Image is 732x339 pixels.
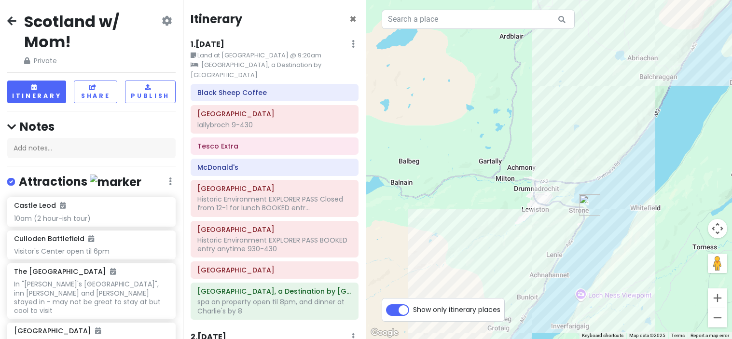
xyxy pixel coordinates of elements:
[413,304,500,315] span: Show only itinerary places
[14,201,66,210] h6: Castle Leod
[95,327,101,334] i: Added to itinerary
[197,236,352,253] div: Historic Environment EXPLORER PASS BOOKED entry anytime 930-430
[691,333,729,338] a: Report a map error
[24,55,160,66] span: Private
[74,81,117,103] button: Share
[197,225,352,234] h6: Jedburgh Abbey
[197,266,352,274] h6: Cessford Castle
[349,11,357,27] span: Close itinerary
[14,214,168,223] div: 10am (2 hour-ish tour)
[629,333,665,338] span: Map data ©2025
[369,326,401,339] img: Google
[382,10,575,29] input: Search a place
[125,81,176,103] button: Publish
[197,88,352,97] h6: Black Sheep Coffee
[90,175,141,190] img: marker
[197,109,352,118] h6: Midhope Castle
[14,267,116,276] h6: The [GEOGRAPHIC_DATA]
[671,333,685,338] a: Terms (opens in new tab)
[708,288,727,308] button: Zoom in
[197,287,352,296] h6: SCHLOSS Roxburghe, a Destination by Hyatt Hotel
[191,60,358,80] small: [GEOGRAPHIC_DATA], a Destination by [GEOGRAPHIC_DATA]
[24,12,160,52] h2: Scotland w/ Mom!
[197,163,352,172] h6: McDonald's
[191,51,358,60] small: Land at [GEOGRAPHIC_DATA] @ 9:20am
[88,235,94,242] i: Added to itinerary
[14,247,168,256] div: Visitor's Center open til 6pm
[197,195,352,212] div: Historic Environment EXPLORER PASS Closed from 12-1 for lunch BOOKED entr...
[582,332,623,339] button: Keyboard shortcuts
[14,234,94,243] h6: Culloden Battlefield
[60,202,66,209] i: Added to itinerary
[19,174,141,190] h4: Attractions
[197,121,352,129] div: lallybroch 9-430
[197,142,352,150] h6: Tesco Extra
[369,326,401,339] a: Open this area in Google Maps (opens a new window)
[7,138,176,158] div: Add notes...
[349,14,357,25] button: Close
[579,194,600,216] div: Urquhart Castle
[110,268,116,275] i: Added to itinerary
[708,219,727,238] button: Map camera controls
[7,81,66,103] button: Itinerary
[197,184,352,193] h6: Smailholm Tower
[708,254,727,273] button: Drag Pegman onto the map to open Street View
[197,298,352,315] div: spa on property open til 8pm, and dinner at Charlie's by 8
[7,119,176,134] h4: Notes
[708,308,727,327] button: Zoom out
[191,12,242,27] h4: Itinerary
[14,280,168,315] div: In "[PERSON_NAME]'s [GEOGRAPHIC_DATA]", inn [PERSON_NAME] and [PERSON_NAME] stayed in - may not b...
[191,40,224,50] h6: 1 . [DATE]
[14,326,101,335] h6: [GEOGRAPHIC_DATA]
